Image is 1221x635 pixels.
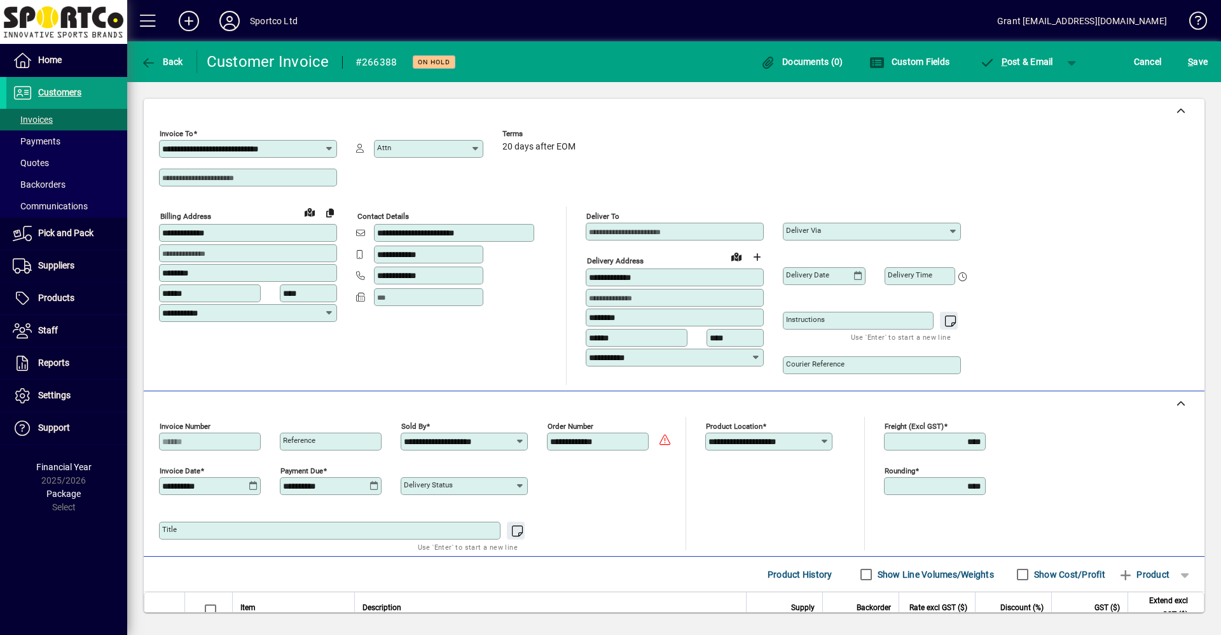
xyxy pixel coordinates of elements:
button: Copy to Delivery address [320,202,340,223]
a: Knowledge Base [1180,3,1205,44]
a: Staff [6,315,127,347]
mat-label: Product location [706,422,762,431]
span: Description [362,601,401,615]
span: Financial Year [36,462,92,472]
mat-label: Order number [548,422,593,431]
span: Reports [38,358,69,368]
span: Backorder [857,601,891,615]
a: View on map [726,246,747,267]
mat-label: Courier Reference [786,359,845,368]
span: Support [38,422,70,433]
button: Add [169,10,209,32]
span: Extend excl GST ($) [1136,594,1188,622]
span: Terms [502,130,579,138]
a: Support [6,412,127,444]
span: Customers [38,87,81,97]
span: Staff [38,325,58,335]
button: Back [137,50,186,73]
span: Communications [13,201,88,211]
span: Backorders [13,179,66,190]
a: Payments [6,130,127,152]
span: Documents (0) [761,57,843,67]
span: Invoices [13,115,53,125]
span: Back [141,57,183,67]
button: Save [1185,50,1211,73]
span: Payments [13,136,60,146]
mat-label: Delivery date [786,270,829,279]
a: Reports [6,347,127,379]
label: Show Line Volumes/Weights [875,568,994,581]
button: Profile [209,10,250,32]
span: Package [46,489,81,499]
span: On hold [418,58,450,66]
a: Backorders [6,174,127,195]
a: Settings [6,380,127,412]
button: Post & Email [973,50,1059,73]
span: Settings [38,390,71,400]
span: Quotes [13,158,49,168]
mat-label: Sold by [401,422,426,431]
span: Pick and Pack [38,228,93,238]
a: Home [6,45,127,76]
div: Sportco Ltd [250,11,298,31]
mat-label: Freight (excl GST) [885,422,944,431]
button: Documents (0) [757,50,846,73]
button: Product [1112,563,1176,586]
mat-label: Delivery status [404,480,453,489]
div: #266388 [355,52,397,73]
span: Rate excl GST ($) [909,601,967,615]
a: Pick and Pack [6,218,127,249]
span: ave [1188,52,1208,72]
mat-label: Deliver To [586,212,619,221]
span: P [1002,57,1007,67]
mat-label: Instructions [786,315,825,324]
span: Item [240,601,256,615]
span: 20 days after EOM [502,142,576,152]
span: Products [38,293,74,303]
button: Product History [762,563,838,586]
span: Cancel [1134,52,1162,72]
a: Quotes [6,152,127,174]
span: Product History [768,564,832,585]
div: Customer Invoice [207,52,329,72]
span: Supply [791,601,815,615]
mat-label: Payment due [280,466,323,475]
mat-label: Delivery time [888,270,932,279]
button: Custom Fields [866,50,953,73]
a: View on map [300,202,320,222]
mat-label: Reference [283,436,315,445]
span: Suppliers [38,260,74,270]
span: Home [38,55,62,65]
a: Invoices [6,109,127,130]
span: ost & Email [979,57,1053,67]
span: GST ($) [1094,601,1120,615]
span: Custom Fields [869,57,949,67]
a: Products [6,283,127,314]
span: S [1188,57,1193,67]
mat-label: Invoice To [160,129,193,138]
app-page-header-button: Back [127,50,197,73]
mat-label: Invoice date [160,466,200,475]
a: Suppliers [6,250,127,282]
div: Grant [EMAIL_ADDRESS][DOMAIN_NAME] [997,11,1167,31]
mat-hint: Use 'Enter' to start a new line [418,540,518,554]
mat-label: Rounding [885,466,915,475]
label: Show Cost/Profit [1031,568,1105,581]
button: Choose address [747,247,767,267]
mat-label: Title [162,525,177,534]
span: Product [1118,564,1169,585]
mat-label: Deliver via [786,226,821,235]
mat-label: Attn [377,143,391,152]
mat-hint: Use 'Enter' to start a new line [851,330,951,344]
mat-label: Invoice number [160,422,210,431]
span: Discount (%) [1000,601,1044,615]
a: Communications [6,195,127,217]
button: Cancel [1131,50,1165,73]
